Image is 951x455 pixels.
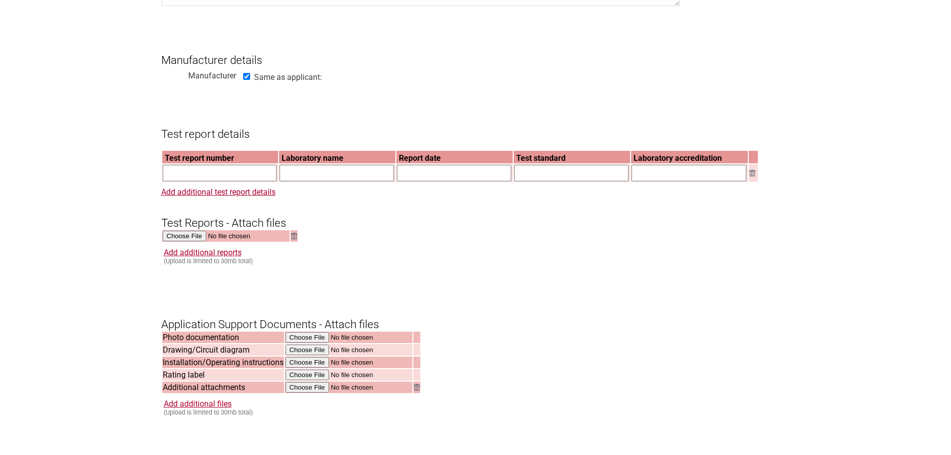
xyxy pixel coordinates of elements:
h3: Manufacturer details [161,36,790,66]
a: Add additional files [164,399,232,409]
small: (Upload is limited to 30mb total) [164,409,253,416]
a: Add additional reports [164,248,242,257]
th: Laboratory accreditation [631,151,748,163]
h3: Application Support Documents - Attach files [161,301,790,331]
h3: Test report details [161,110,790,140]
td: Rating label [162,369,284,381]
td: Photo documentation [162,332,284,343]
img: Remove [291,233,297,239]
h3: Test Reports - Attach files [161,200,790,230]
td: Drawing/Circuit diagram [162,344,284,356]
img: Remove [749,170,755,176]
th: Laboratory name [279,151,395,163]
img: Remove [414,384,420,391]
small: (Upload is limited to 30mb total) [164,257,253,265]
th: Test standard [514,151,630,163]
a: Add additional test report details [161,187,276,197]
label: Same as applicant: [254,72,322,82]
div: Manufacturer [161,68,236,78]
th: Test report number [162,151,279,163]
td: Installation/Operating instructions [162,357,284,368]
th: Report date [396,151,513,163]
td: Additional attachments [162,382,284,393]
